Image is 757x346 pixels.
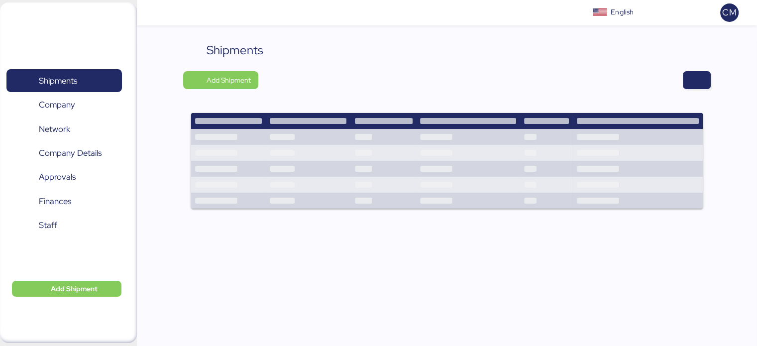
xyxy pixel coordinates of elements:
[39,122,70,136] span: Network
[39,146,102,160] span: Company Details
[39,170,76,184] span: Approvals
[6,94,122,116] a: Company
[51,283,98,295] span: Add Shipment
[39,98,75,112] span: Company
[143,4,160,21] button: Menu
[6,69,122,92] a: Shipments
[6,214,122,237] a: Staff
[183,71,258,89] button: Add Shipment
[12,281,121,297] button: Add Shipment
[6,190,122,213] a: Finances
[722,6,736,19] span: CM
[39,74,77,88] span: Shipments
[6,117,122,140] a: Network
[6,166,122,189] a: Approvals
[6,142,122,165] a: Company Details
[206,41,263,59] div: Shipments
[39,218,57,232] span: Staff
[206,74,250,86] span: Add Shipment
[611,7,634,17] div: English
[39,194,71,209] span: Finances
